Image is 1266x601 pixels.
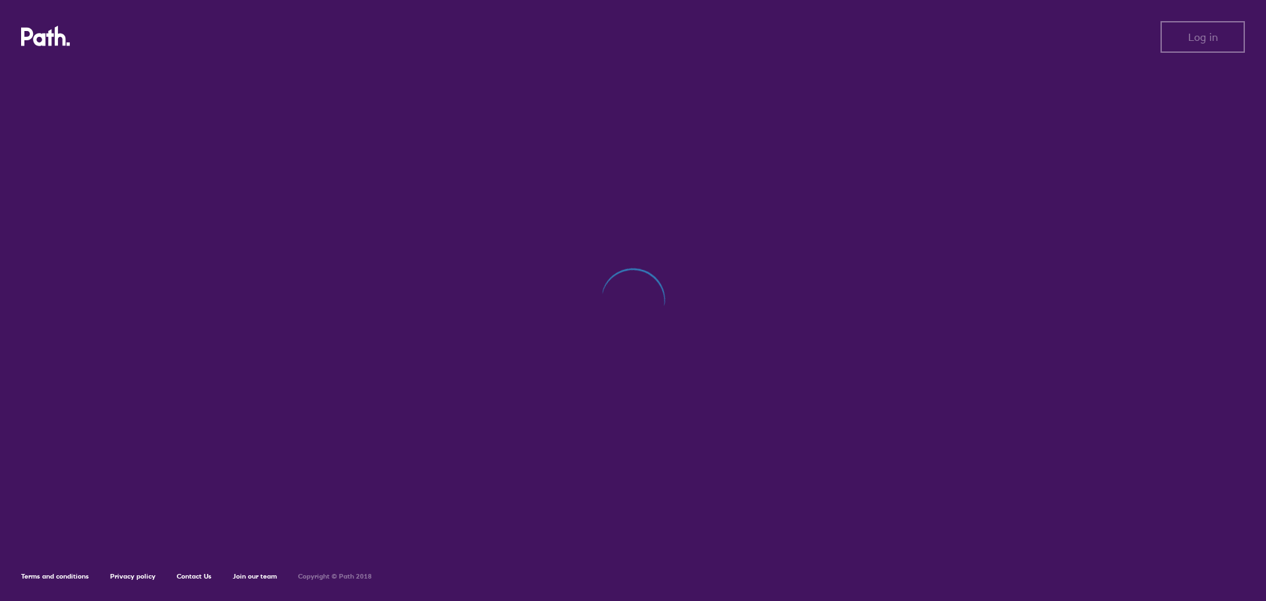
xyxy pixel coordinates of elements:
[233,572,277,581] a: Join our team
[298,573,372,581] h6: Copyright © Path 2018
[1188,31,1218,43] span: Log in
[177,572,212,581] a: Contact Us
[1160,21,1245,53] button: Log in
[21,572,89,581] a: Terms and conditions
[110,572,156,581] a: Privacy policy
